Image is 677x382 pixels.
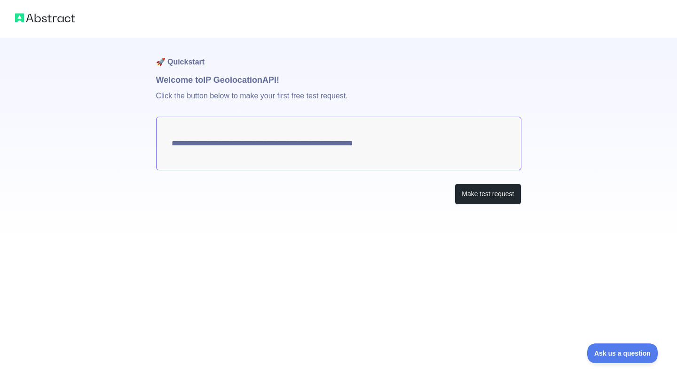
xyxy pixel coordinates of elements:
[587,343,658,363] iframe: Toggle Customer Support
[156,87,521,117] p: Click the button below to make your first free test request.
[15,11,75,24] img: Abstract logo
[455,183,521,205] button: Make test request
[156,73,521,87] h1: Welcome to IP Geolocation API!
[156,38,521,73] h1: 🚀 Quickstart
